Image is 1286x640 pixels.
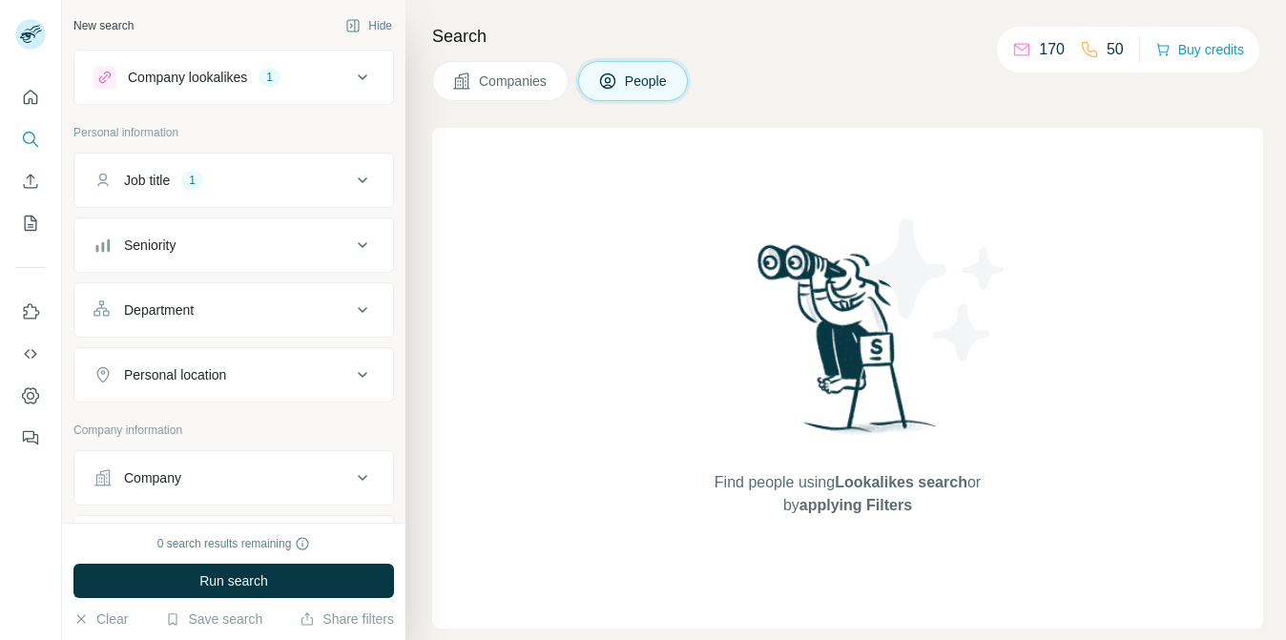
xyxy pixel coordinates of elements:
button: Feedback [15,421,46,455]
span: applying Filters [799,497,912,513]
button: Company [74,455,393,501]
img: Surfe Illustration - Woman searching with binoculars [749,239,947,452]
div: Job title [124,171,170,190]
div: Company lookalikes [128,68,247,87]
button: Personal location [74,352,393,398]
button: Seniority [74,222,393,268]
div: New search [73,17,134,34]
img: Surfe Illustration - Stars [848,204,1020,376]
button: Use Surfe on LinkedIn [15,295,46,329]
span: Lookalikes search [835,474,967,490]
p: Company information [73,422,394,439]
button: Dashboard [15,379,46,413]
span: People [625,72,669,91]
button: Use Surfe API [15,337,46,371]
div: 1 [259,69,280,86]
p: 50 [1107,38,1124,61]
button: Company lookalikes1 [74,54,393,100]
div: Personal location [124,365,226,384]
div: 1 [181,172,203,189]
div: 0 search results remaining [157,535,311,552]
h4: Search [432,23,1263,50]
button: Search [15,122,46,156]
span: Find people using or by [695,471,1000,517]
button: Department [74,287,393,333]
button: Job title1 [74,157,393,203]
p: 170 [1039,38,1065,61]
button: Buy credits [1155,36,1244,63]
div: Company [124,468,181,487]
button: Quick start [15,80,46,114]
p: Personal information [73,124,394,141]
div: Seniority [124,236,176,255]
button: Enrich CSV [15,164,46,198]
button: Hide [332,11,405,40]
button: My lists [15,206,46,240]
span: Companies [479,72,549,91]
div: Department [124,300,194,320]
button: Industry [74,520,393,566]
